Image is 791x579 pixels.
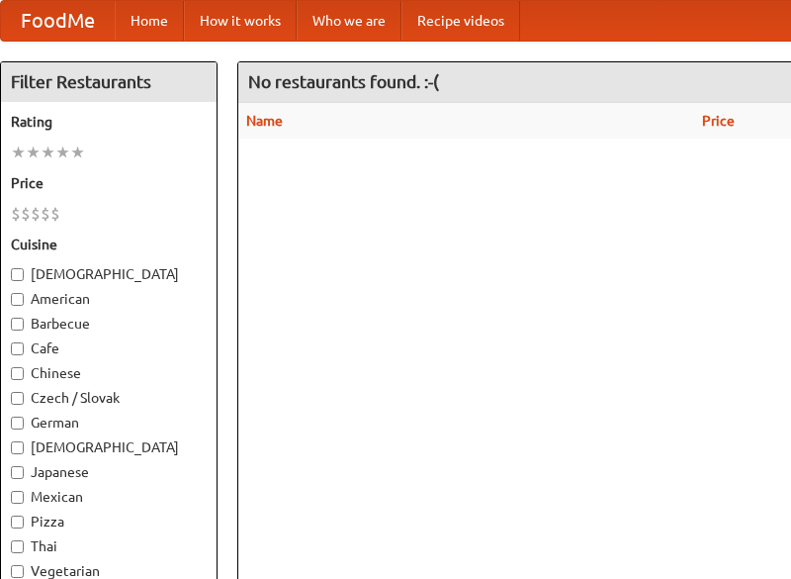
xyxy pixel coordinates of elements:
h4: Filter Restaurants [1,62,217,102]
label: American [11,289,207,309]
li: $ [11,203,21,225]
label: Pizza [11,512,207,531]
label: German [11,413,207,433]
a: Recipe videos [401,1,520,41]
a: Price [702,113,735,129]
li: ★ [11,142,26,163]
a: How it works [184,1,297,41]
label: Thai [11,536,207,556]
label: Barbecue [11,314,207,334]
li: $ [41,203,50,225]
label: Cafe [11,338,207,358]
input: Thai [11,540,24,553]
label: Chinese [11,363,207,383]
li: ★ [26,142,41,163]
input: [DEMOGRAPHIC_DATA] [11,268,24,281]
a: Name [246,113,283,129]
ng-pluralize: No restaurants found. :-( [248,72,439,91]
input: Cafe [11,342,24,355]
li: $ [50,203,60,225]
label: Japanese [11,462,207,482]
h5: Cuisine [11,235,207,254]
h5: Rating [11,112,207,132]
label: [DEMOGRAPHIC_DATA] [11,264,207,284]
li: ★ [70,142,85,163]
input: American [11,293,24,306]
input: Vegetarian [11,565,24,578]
input: Chinese [11,367,24,380]
input: Mexican [11,491,24,504]
li: ★ [55,142,70,163]
a: FoodMe [1,1,115,41]
input: Barbecue [11,318,24,331]
input: German [11,417,24,430]
a: Who we are [297,1,401,41]
label: Czech / Slovak [11,388,207,408]
label: Mexican [11,487,207,507]
input: [DEMOGRAPHIC_DATA] [11,441,24,454]
li: $ [21,203,31,225]
a: Home [115,1,184,41]
input: Pizza [11,516,24,529]
label: [DEMOGRAPHIC_DATA] [11,437,207,457]
li: ★ [41,142,55,163]
input: Czech / Slovak [11,392,24,405]
h5: Price [11,173,207,193]
li: $ [31,203,41,225]
input: Japanese [11,466,24,479]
